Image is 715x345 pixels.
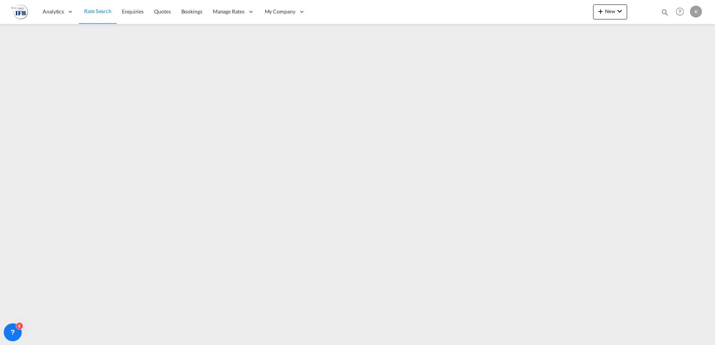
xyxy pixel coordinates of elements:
[181,8,202,15] span: Bookings
[11,3,28,20] img: b4b53bb0256b11ee9ca18b7abc72fd7f.png
[213,8,245,15] span: Manage Rates
[43,8,64,15] span: Analytics
[596,7,605,16] md-icon: icon-plus 400-fg
[615,7,624,16] md-icon: icon-chevron-down
[154,8,171,15] span: Quotes
[265,8,295,15] span: My Company
[673,5,686,18] span: Help
[661,8,669,19] div: icon-magnify
[661,8,669,16] md-icon: icon-magnify
[593,4,627,19] button: icon-plus 400-fgNewicon-chevron-down
[596,8,624,14] span: New
[122,8,144,15] span: Enquiries
[690,6,702,18] div: K
[84,8,111,14] span: Rate Search
[673,5,690,19] div: Help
